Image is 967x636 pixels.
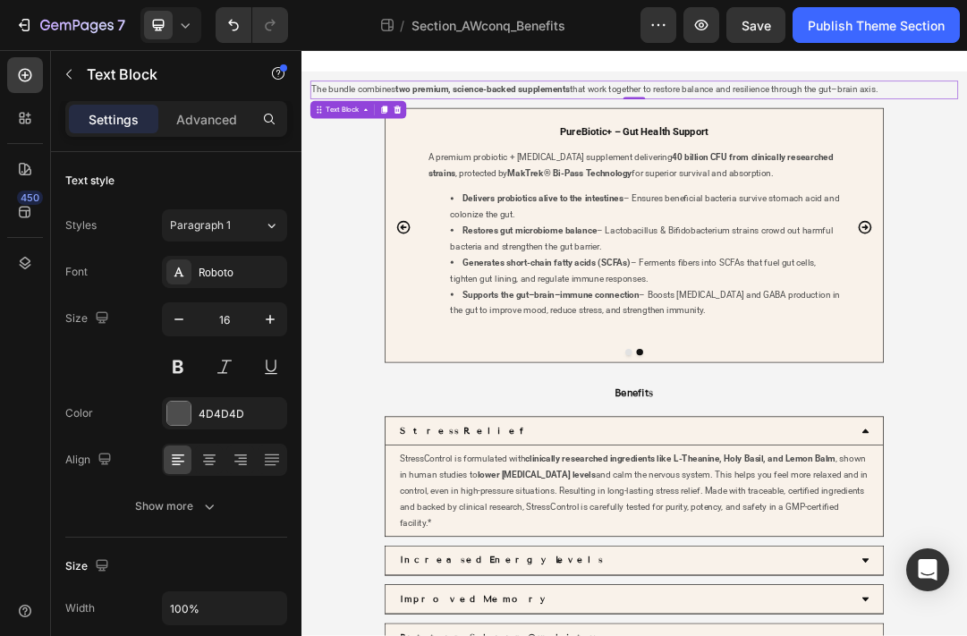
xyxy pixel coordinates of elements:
div: Styles [65,217,97,233]
button: Show more [65,490,287,522]
div: Align [65,448,115,472]
li: – Boosts [MEDICAL_DATA] and GABA production in the gut to improve mood, reduce stress, and streng... [241,382,869,434]
strong: Delivers probiotics alive to the intestines [260,231,520,248]
button: Dot [540,482,551,493]
span: Benefits [505,543,569,563]
div: Font [65,264,88,280]
span: / [400,16,404,35]
span: Stress Relief [159,606,368,623]
div: 450 [17,191,43,205]
div: Roboto [199,265,283,281]
div: Width [65,600,95,616]
p: Advanced [176,110,237,129]
div: Publish Theme Section [808,16,945,35]
iframe: Design area [301,50,967,636]
div: Color [65,405,93,421]
div: Show more [135,497,218,515]
div: Undo/Redo [216,7,288,43]
button: Paragraph 1 [162,209,287,242]
span: Section_AWconq_Benefits [411,16,565,35]
div: Text style [65,173,115,189]
li: – Lactobacillus & Bifidobacterium strains crowd out harmful bacteria and strengthen the gut barrier. [241,278,869,330]
div: Size [65,307,113,331]
strong: Supports the gut–brain–immune connection [260,386,545,403]
span: Save [742,18,771,33]
button: 7 [7,7,133,43]
div: Open Intercom Messenger [906,548,949,591]
div: Size [65,555,113,579]
button: Dot [522,482,533,493]
strong: Restores gut microbiome balance [260,282,477,299]
li: – Ferments fibers into SCFAs that fuel gut cells, tighten gut lining, and regulate immune responses. [241,330,869,382]
button: Publish Theme Section [793,7,960,43]
span: Paragraph 1 [170,217,231,233]
strong: PureBiotic+ – Gut Health Support [417,123,657,141]
strong: two premium, science-backed supplements [152,55,433,72]
p: A premium probiotic + [MEDICAL_DATA] supplement delivering , protected by for superior survival a... [205,161,869,213]
strong: Generates short-chain fatty acids (SCFAs) [260,334,531,351]
button: Carousel Next Arrow [882,259,936,313]
button: Save [726,7,785,43]
li: – Ensures beneficial bacteria survive stomach acid and colonize the gut. [241,227,869,279]
p: 7 [117,14,125,36]
strong: MakTrek® Bi-Pass Technology [333,191,533,208]
input: Auto [163,592,286,624]
p: Settings [89,110,139,129]
button: Carousel Back Arrow [138,259,191,313]
div: Text Block [36,89,97,105]
div: 4D4D4D [199,406,283,422]
p: Text Block [87,64,239,85]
